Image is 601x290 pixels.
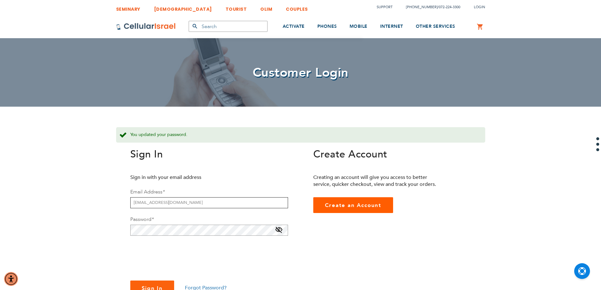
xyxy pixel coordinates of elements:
img: Cellular Israel Logo [116,23,176,30]
a: INTERNET [380,15,403,38]
span: Sign In [130,147,163,161]
span: PHONES [317,23,337,29]
a: MOBILE [350,15,368,38]
a: OTHER SERVICES [416,15,455,38]
li: / [400,3,460,12]
a: ACTIVATE [283,15,305,38]
a: OLIM [260,2,272,13]
a: PHONES [317,15,337,38]
span: INTERNET [380,23,403,29]
span: OTHER SERVICES [416,23,455,29]
label: Password [130,216,154,223]
span: Login [474,5,485,9]
span: MOBILE [350,23,368,29]
a: 072-224-3300 [439,5,460,9]
p: Creating an account will give you access to better service, quicker checkout, view and track your... [313,174,441,188]
div: You updated your password. [116,127,485,143]
p: Sign in with your email address [130,174,258,181]
input: Search [189,21,268,32]
a: [DEMOGRAPHIC_DATA] [154,2,212,13]
span: Customer Login [253,64,349,81]
input: Email [130,197,288,208]
span: Create Account [313,147,387,161]
a: Support [377,5,392,9]
iframe: reCAPTCHA [130,243,226,268]
a: SEMINARY [116,2,140,13]
a: [PHONE_NUMBER] [406,5,438,9]
a: COUPLES [286,2,308,13]
div: Accessibility Menu [4,272,18,286]
a: TOURIST [226,2,247,13]
span: Create an Account [325,202,382,209]
span: ACTIVATE [283,23,305,29]
label: Email Address [130,188,165,195]
a: Create an Account [313,197,393,213]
